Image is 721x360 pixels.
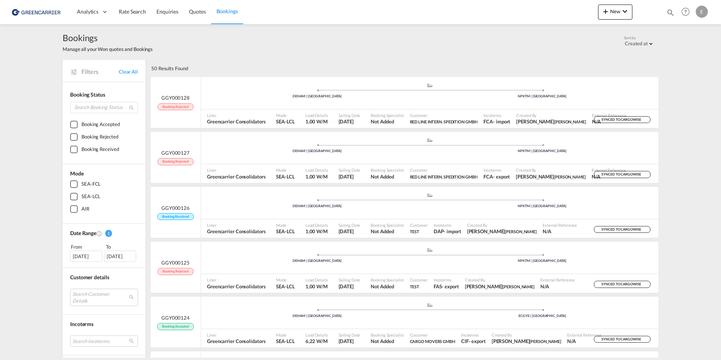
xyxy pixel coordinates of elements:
span: Load Details [305,332,328,338]
span: 24 Sep 2025 [339,173,360,180]
span: Booking Specialist [371,277,403,283]
div: Customer details [70,274,138,281]
span: Sailing Date [339,112,360,118]
span: N/A [592,118,626,125]
span: Load Details [305,222,328,228]
span: Sailing Date [339,277,360,283]
div: Booking Rejected [81,133,118,141]
div: GGY000127 Booking Rejected assets/icons/custom/ship-fill.svgassets/icons/custom/roll-o-plane.svgP... [150,132,658,183]
span: Mode [276,332,295,338]
span: Rate Search [119,8,146,15]
span: Sort by [624,35,636,40]
div: SYNCED TO CARGOWISE [594,281,650,288]
span: RED LINE INTERN. SPEDITION GMBH [410,118,478,125]
span: External Reference [567,332,601,338]
span: Help [679,5,692,18]
span: Mode [276,222,295,228]
div: E [696,6,708,18]
md-checkbox: SEA-FCL [70,180,138,188]
md-icon: icon-magnify [666,8,675,17]
span: Bookings [216,8,238,14]
span: Booking Specialist [371,112,403,118]
span: Not Added [371,283,403,290]
span: TEST [410,229,420,234]
span: GGY000125 [161,259,190,266]
span: SYNCED TO CARGOWISE [601,337,643,344]
span: N/A [543,228,577,235]
div: DEHAM | [GEOGRAPHIC_DATA] [205,94,430,99]
span: Isabel Huebner [467,228,537,235]
span: Customer [410,112,478,118]
span: Not Added [371,173,403,180]
div: NPKTM | [GEOGRAPHIC_DATA] [430,204,655,209]
div: SEA-FCL [81,180,101,188]
span: Incoterms [483,112,510,118]
span: Sailing Date [339,167,360,173]
div: - export [493,173,510,180]
input: Search Booking Status [70,102,138,113]
span: Not Added [371,118,403,125]
span: From To [DATE][DATE] [70,243,138,262]
span: [PERSON_NAME] [505,229,537,234]
span: SEA-LCL [276,338,295,345]
div: FCA [483,118,493,125]
div: GGY000125 Booking Rejected assets/icons/custom/ship-fill.svgassets/icons/custom/roll-o-plane.svgP... [150,242,658,293]
md-icon: icon-plus 400-fg [601,7,610,16]
span: Sailing Date [339,332,360,338]
div: GGY000124 Booking Accepted assets/icons/custom/ship-fill.svgassets/icons/custom/roll-o-plane.svgP... [150,297,658,348]
md-checkbox: AIR [70,205,138,213]
div: FAS [434,283,442,290]
span: External Reference [592,167,626,173]
span: SEA-LCL [276,118,295,125]
div: icon-magnify [666,8,675,20]
span: Created By [516,112,586,118]
div: DEHAM | [GEOGRAPHIC_DATA] [205,149,430,154]
span: SYNCED TO CARGOWISE [601,227,643,234]
span: Quotes [189,8,206,15]
span: Liner [207,277,265,283]
span: Greencarrier Consolidators [207,118,265,125]
span: Enquiries [156,8,178,15]
span: 6 Oct 2025 [339,338,360,345]
md-icon: assets/icons/custom/ship-fill.svg [425,248,434,252]
span: New [601,8,629,14]
span: Isabel Huebner [516,173,585,180]
span: Mode [276,112,295,118]
span: Load Details [305,277,328,283]
span: FAS export [434,283,459,290]
span: N/A [592,173,626,180]
span: Created By [467,222,537,228]
span: Filters [81,68,119,76]
div: - export [469,338,486,345]
div: SEA-LCL [81,193,100,200]
div: DEHAM | [GEOGRAPHIC_DATA] [205,314,430,318]
span: GGY000128 [161,94,190,101]
span: Customer details [70,274,109,280]
span: Booking Received [157,213,193,220]
span: N/A [567,338,601,345]
span: N/A [540,283,575,290]
span: Incoterms [70,321,94,327]
span: 1 [105,230,112,237]
span: Booking Rejected [158,268,193,275]
span: GGY000126 [161,205,190,211]
div: SYNCED TO CARGOWISE [594,226,650,233]
span: Mode [276,167,295,173]
span: Greencarrier Consolidators [207,283,265,290]
div: Created at [625,40,648,46]
md-icon: Created On [96,231,102,237]
span: CARGO MOVERS GMBH [410,339,455,344]
span: Mode [70,170,84,177]
span: Manage all your Won quotes and Bookings [63,46,153,52]
md-icon: assets/icons/custom/ship-fill.svg [425,83,434,87]
div: - export [442,283,459,290]
span: Liner [207,112,265,118]
div: DAP [434,228,444,235]
span: SYNCED TO CARGOWISE [601,172,643,179]
span: Not Added [371,228,403,235]
span: TEST [410,228,428,235]
md-icon: assets/icons/custom/ship-fill.svg [425,138,434,142]
span: Booking Rejected [158,103,193,111]
md-icon: assets/icons/custom/ship-fill.svg [425,193,434,197]
span: 1,00 W/M [305,228,328,234]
